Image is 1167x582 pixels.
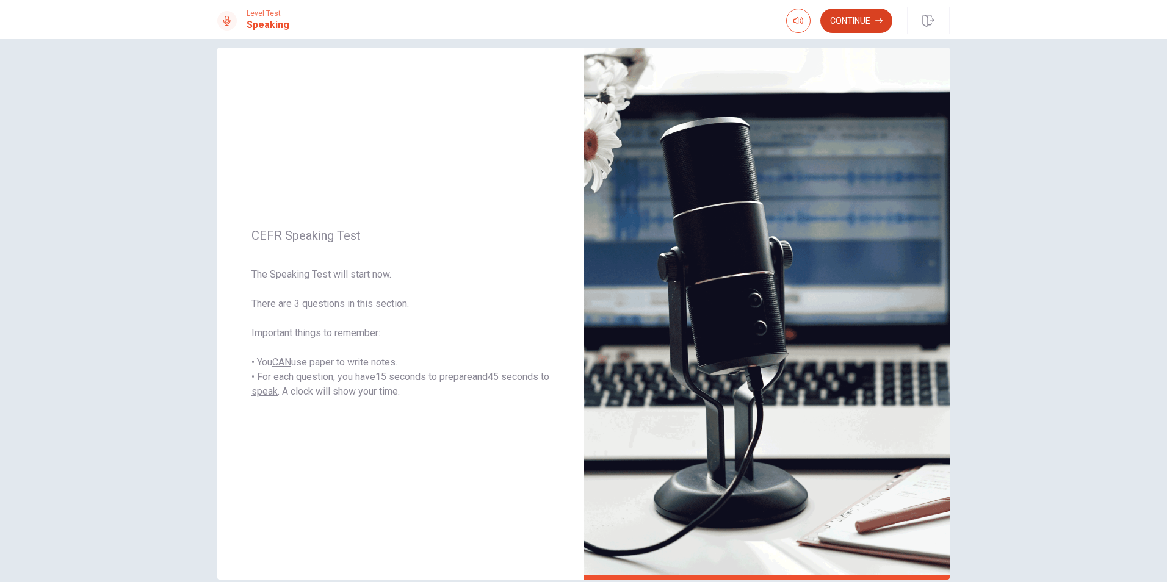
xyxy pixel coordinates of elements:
[583,48,950,580] img: speaking intro
[272,356,291,368] u: CAN
[375,371,472,383] u: 15 seconds to prepare
[247,9,289,18] span: Level Test
[247,18,289,32] h1: Speaking
[251,228,549,243] span: CEFR Speaking Test
[820,9,892,33] button: Continue
[251,267,549,399] span: The Speaking Test will start now. There are 3 questions in this section. Important things to reme...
